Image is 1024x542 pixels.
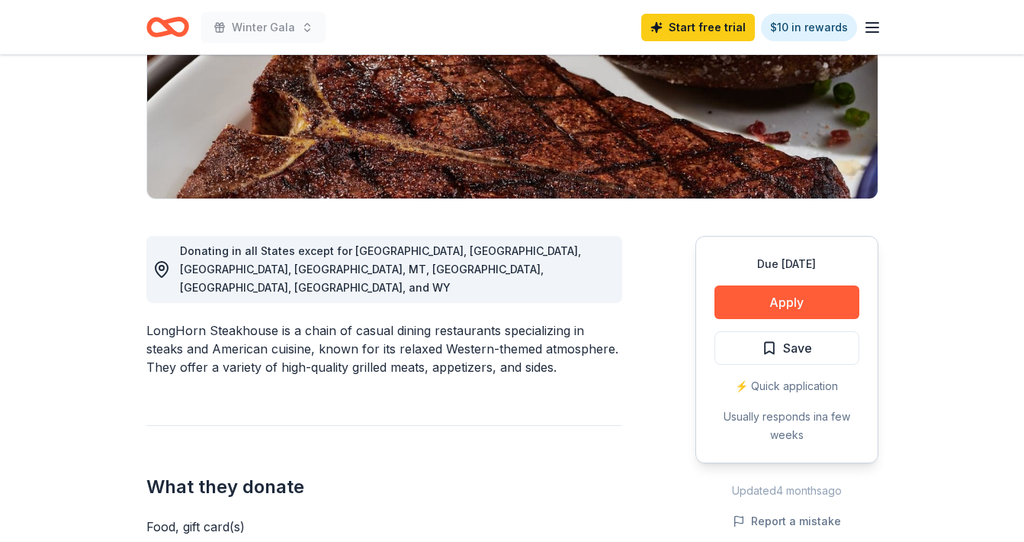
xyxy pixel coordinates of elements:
[733,512,841,531] button: Report a mistake
[641,14,755,41] a: Start free trial
[695,482,878,500] div: Updated 4 months ago
[714,377,859,395] div: ⚡️ Quick application
[714,331,859,365] button: Save
[201,12,326,43] button: Winter Gala
[146,475,622,499] h2: What they donate
[180,244,581,294] span: Donating in all States except for [GEOGRAPHIC_DATA], [GEOGRAPHIC_DATA], [GEOGRAPHIC_DATA], [GEOGR...
[146,518,622,536] div: Food, gift card(s)
[714,255,859,273] div: Due [DATE]
[761,14,857,41] a: $10 in rewards
[146,321,622,376] div: LongHorn Steakhouse is a chain of casual dining restaurants specializing in steaks and American c...
[714,286,859,319] button: Apply
[232,18,295,37] span: Winter Gala
[714,408,859,444] div: Usually responds in a few weeks
[783,338,812,358] span: Save
[146,9,189,45] a: Home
